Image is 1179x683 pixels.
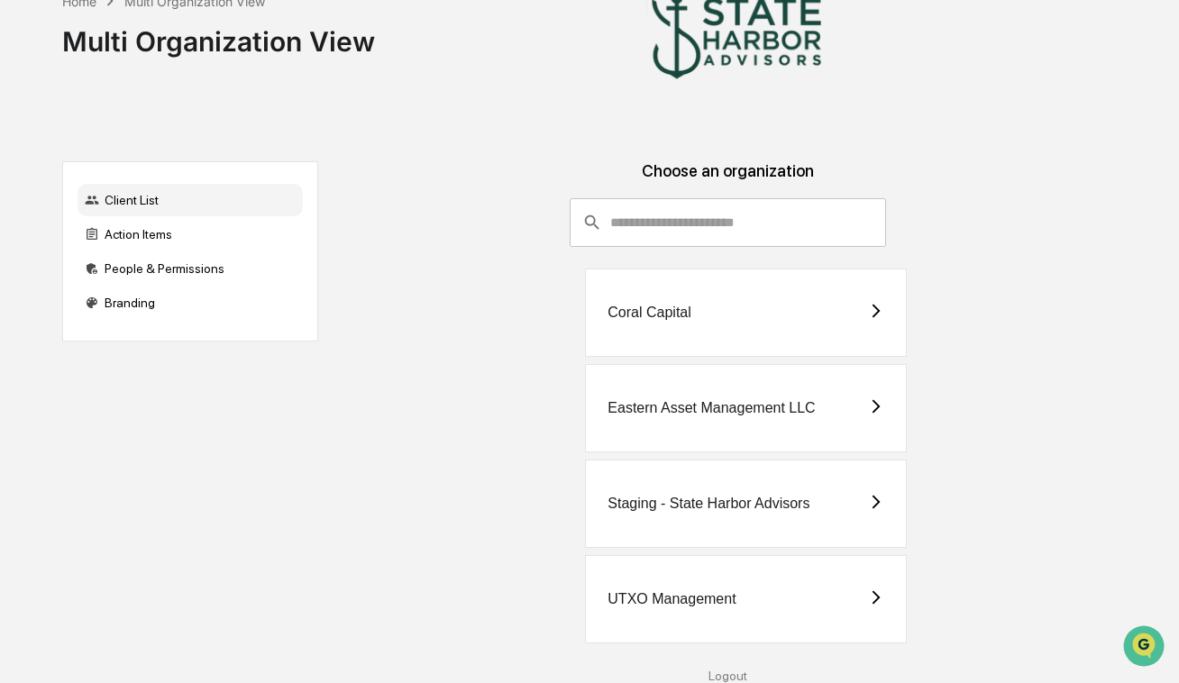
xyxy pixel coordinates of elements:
iframe: Open customer support [1121,624,1170,672]
p: How can we help? [18,38,328,67]
div: Coral Capital [608,305,690,321]
div: We're available if you need us! [61,156,228,170]
div: UTXO Management [608,591,736,607]
div: Action Items [78,218,303,250]
a: Powered byPylon [127,305,218,319]
div: Multi Organization View [62,11,375,58]
button: Start new chat [306,143,328,165]
a: 🖐️Preclearance [11,220,123,252]
span: Data Lookup [36,261,114,279]
div: People & Permissions [78,252,303,285]
div: Client List [78,184,303,216]
div: Logout [333,669,1123,683]
div: 🔎 [18,263,32,278]
a: 🔎Data Lookup [11,254,121,287]
div: Start new chat [61,138,296,156]
span: Pylon [179,305,218,319]
div: Choose an organization [333,161,1123,198]
div: 🗄️ [131,229,145,243]
div: Branding [78,287,303,319]
div: Staging - State Harbor Advisors [608,496,809,512]
img: 1746055101610-c473b297-6a78-478c-a979-82029cc54cd1 [18,138,50,170]
div: 🖐️ [18,229,32,243]
div: Eastern Asset Management LLC [608,400,815,416]
div: consultant-dashboard__filter-organizations-search-bar [570,198,886,247]
a: 🗄️Attestations [123,220,231,252]
span: Attestations [149,227,224,245]
span: Preclearance [36,227,116,245]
